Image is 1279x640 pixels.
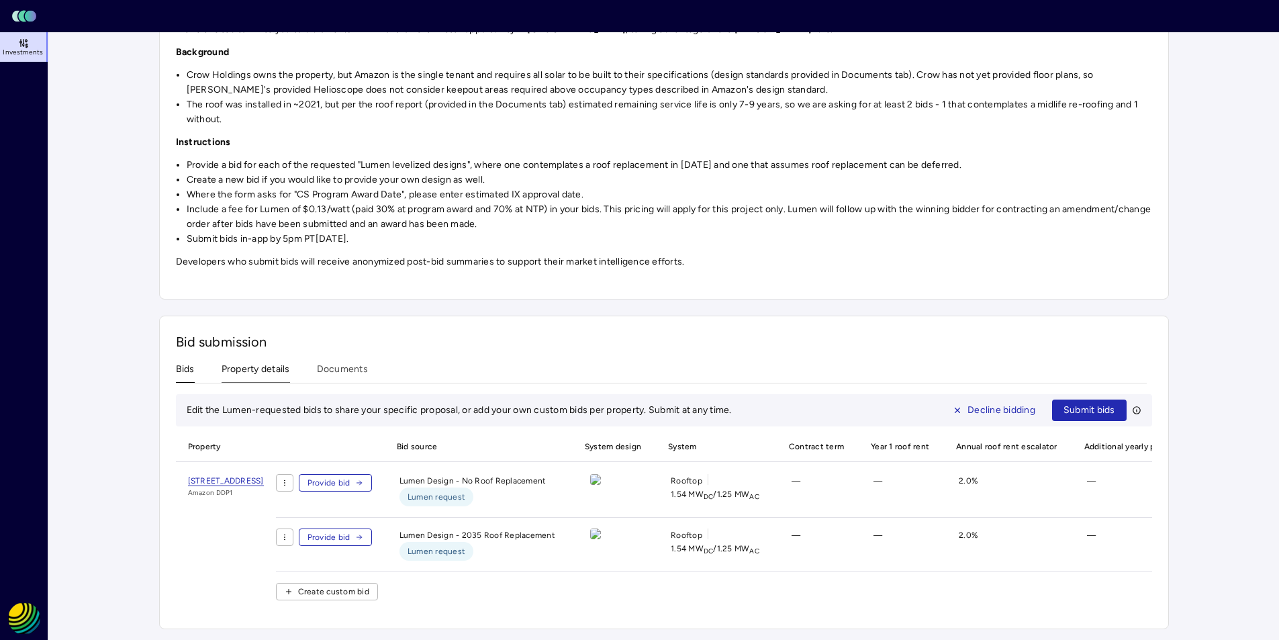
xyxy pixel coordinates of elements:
img: REC Solar [8,602,40,635]
span: Lumen request [408,490,465,504]
span: Submit bids [1063,403,1115,418]
span: Annual roof rent escalator [948,432,1065,461]
span: Rooftop [671,474,702,488]
span: [STREET_ADDRESS] [188,476,264,486]
span: Provide bid [307,476,350,490]
span: 1.54 MW / 1.25 MW [671,542,759,555]
span: Edit the Lumen-requested bids to share your specific proposal, or add your own custom bids per pr... [187,404,732,416]
div: Lumen Design - 2035 Roof Replacement [389,529,566,561]
button: Create custom bid [276,583,378,600]
button: Decline bidding [941,400,1047,421]
span: Lumen request [408,545,465,558]
span: Contract term [781,432,852,461]
div: Lumen Design - No Roof Replacement [389,474,566,506]
span: Bid submission [176,334,267,350]
button: Provide bid [299,529,373,546]
span: System [660,432,770,461]
li: Crow Holdings owns the property, but Amazon is the single tenant and requires all solar to be bui... [187,68,1152,97]
span: Amazon DDP1 [188,488,264,498]
button: Submit bids [1052,400,1127,421]
img: view [590,474,601,485]
span: Year 1 roof rent [863,432,937,461]
strong: Instructions [176,136,231,148]
div: — [863,474,937,506]
span: System design [577,432,649,461]
button: Documents [317,362,368,383]
span: Bid source [389,432,566,461]
button: Bids [176,362,195,383]
p: Developers who submit bids will receive anonymized post-bid summaries to support their market int... [176,255,1152,269]
span: 1.54 MW / 1.25 MW [671,488,759,501]
div: — [863,529,937,561]
span: Provide bid [307,531,350,544]
div: 2.0% [948,529,1065,561]
span: Decline bidding [967,403,1035,418]
span: Additional yearly payments [1076,432,1196,461]
a: [STREET_ADDRESS] [188,474,264,488]
li: Submit bids in-app by 5pm PT[DATE]. [187,232,1152,246]
button: Property details [222,362,290,383]
li: The roof was installed in ~2021, but per the roof report (provided in the Documents tab) estimate... [187,97,1152,127]
button: Provide bid [299,474,373,492]
img: view [590,529,601,539]
li: Where the form asks for "CS Program Award Date", please enter estimated IX approval date. [187,187,1152,202]
span: Create custom bid [298,585,369,598]
li: Include a fee for Lumen of $0.13/watt (paid 30% at program award and 70% at NTP) in your bids. Th... [187,202,1152,232]
li: Create a new bid if you would like to provide your own design as well. [187,173,1152,187]
li: Provide a bid for each of the requested "Lumen levelized designs", where one contemplates a roof ... [187,158,1152,173]
span: Rooftop [671,529,702,542]
div: — [781,474,852,506]
sub: DC [704,492,714,501]
sub: DC [704,547,714,555]
div: — [781,529,852,561]
strong: Background [176,46,230,58]
span: Investments [3,48,43,56]
sub: AC [749,547,759,555]
span: Property [176,432,276,461]
div: — [1076,529,1196,561]
div: 2.0% [948,474,1065,506]
sub: AC [749,492,759,501]
div: — [1076,474,1196,506]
